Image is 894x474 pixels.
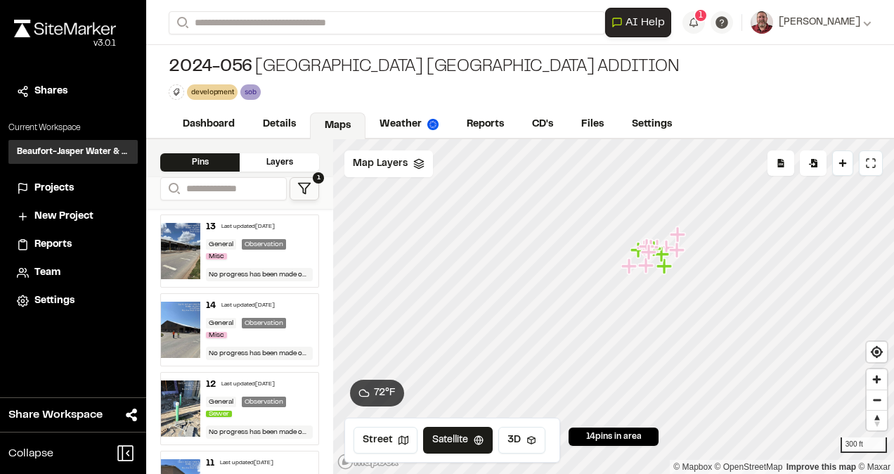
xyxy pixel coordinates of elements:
a: CD's [518,111,567,138]
div: sob [240,84,260,99]
span: Misc [206,253,227,260]
div: Map marker [638,257,656,275]
a: Maps [310,113,365,139]
img: User [751,11,773,34]
img: precipai.png [427,119,439,130]
a: Shares [17,84,129,99]
div: Map marker [637,239,655,257]
div: Open AI Assistant [605,8,677,37]
h3: Beaufort-Jasper Water & Sewer Authority [17,146,129,158]
div: No pins available to export [767,150,794,176]
a: Weather [365,111,453,138]
div: 13 [206,221,216,233]
span: 1 [313,172,324,184]
a: Map feedback [786,462,856,472]
div: Observation [242,239,286,250]
span: Projects [34,181,74,196]
div: No progress has been made on the sewer installation. After speaking with [PERSON_NAME] and [PERSO... [206,347,313,360]
div: Oh geez...please don't... [14,37,116,50]
div: Import Pins into your project [800,150,827,176]
a: Team [17,265,129,281]
button: Zoom out [867,390,887,410]
img: file [161,223,200,279]
div: Pins [160,153,240,172]
span: AI Help [626,14,665,31]
div: Map marker [670,226,688,244]
div: Map marker [669,241,687,260]
img: file [161,380,200,437]
div: development [187,84,238,99]
span: Team [34,265,60,281]
div: General [206,397,236,407]
div: Observation [242,318,286,328]
div: 14 [206,300,216,312]
div: Map marker [621,257,640,276]
button: 1 [682,11,705,34]
div: Last updated [DATE] [221,302,275,310]
span: Reports [34,237,72,252]
div: 12 [206,378,216,391]
button: 1 [290,177,319,200]
button: Zoom in [867,369,887,390]
span: 14 pins in area [586,430,642,443]
span: Misc [206,332,227,338]
div: Observation [242,397,286,407]
div: Map marker [656,257,675,276]
a: OpenStreetMap [715,462,783,472]
div: General [206,318,236,328]
a: Details [249,111,310,138]
div: Last updated [DATE] [221,223,275,231]
span: Sewer [206,411,232,417]
span: Reset bearing to north [867,411,887,430]
a: Dashboard [169,111,249,138]
a: Maxar [858,462,890,472]
button: Satellite [423,427,493,454]
button: Reset bearing to north [867,410,887,430]
span: 1 [699,9,703,22]
button: Find my location [867,342,887,362]
a: Projects [17,181,129,196]
span: Settings [34,293,74,309]
button: 72°F [350,380,404,406]
div: No progress has been made on the sewer installation. Masons are still actively working on site. [206,425,313,439]
button: Search [160,177,186,200]
span: [PERSON_NAME] [779,15,860,30]
button: Open AI Assistant [605,8,671,37]
div: 300 ft [841,437,887,453]
img: rebrand.png [14,20,116,37]
a: Files [567,111,618,138]
span: Collapse [8,445,53,462]
span: Shares [34,84,67,99]
div: Last updated [DATE] [220,459,273,468]
a: Mapbox [673,462,712,472]
img: file [161,302,200,358]
span: New Project [34,209,93,224]
div: No progress has been made on the sewer installation. Masons are still actively working on site. [206,268,313,281]
div: Layers [240,153,319,172]
div: Map marker [641,243,659,262]
div: 11 [206,457,214,470]
button: Search [169,11,194,34]
a: Reports [453,111,518,138]
div: General [206,239,236,250]
a: Settings [618,111,686,138]
p: Current Workspace [8,122,138,134]
button: 3D [498,427,545,454]
a: New Project [17,209,129,224]
div: Last updated [DATE] [221,380,275,389]
a: Mapbox logo [337,454,399,470]
span: Share Workspace [8,406,103,423]
span: Map Layers [353,156,408,172]
div: Map marker [630,241,649,260]
div: Map marker [654,245,672,264]
div: Map marker [639,238,657,256]
a: Settings [17,293,129,309]
span: 2024-056 [169,56,252,79]
button: Edit Tags [169,84,184,100]
a: Reports [17,237,129,252]
span: 72 ° F [374,385,396,401]
button: Street [354,427,417,454]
